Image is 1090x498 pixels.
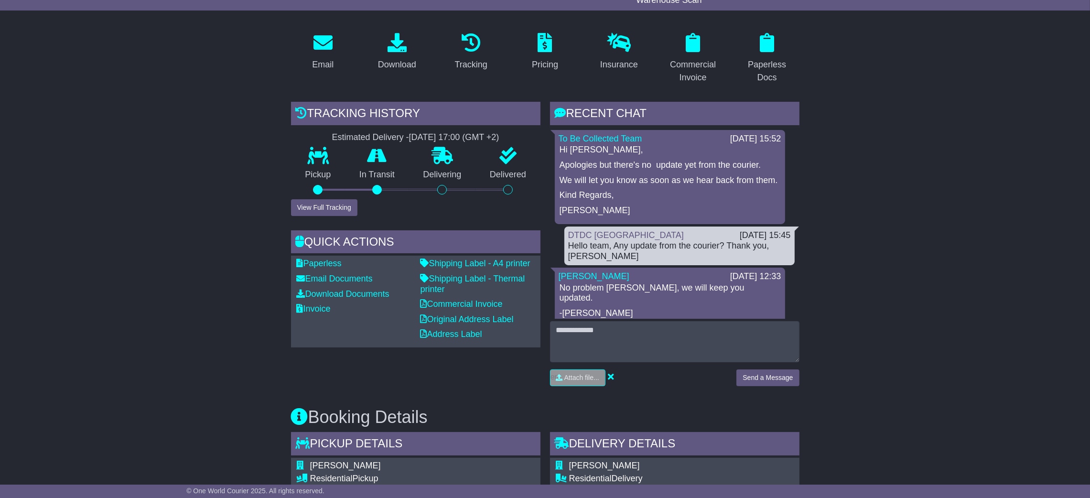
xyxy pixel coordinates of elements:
[291,230,540,256] div: Quick Actions
[560,190,780,201] p: Kind Regards,
[741,58,793,84] div: Paperless Docs
[291,408,799,427] h3: Booking Details
[297,304,331,314] a: Invoice
[594,30,644,75] a: Insurance
[568,241,791,261] div: Hello team, Any update from the courier? Thank you, [PERSON_NAME]
[378,58,416,71] div: Download
[291,170,345,180] p: Pickup
[409,132,499,143] div: [DATE] 17:00 (GMT +2)
[730,134,781,144] div: [DATE] 15:52
[560,206,780,216] p: [PERSON_NAME]
[421,314,514,324] a: Original Address Label
[526,30,564,75] a: Pricing
[661,30,725,87] a: Commercial Invoice
[297,259,342,268] a: Paperless
[291,432,540,458] div: Pickup Details
[297,289,389,299] a: Download Documents
[560,145,780,155] p: Hi [PERSON_NAME],
[421,274,525,294] a: Shipping Label - Thermal printer
[291,199,357,216] button: View Full Tracking
[454,58,487,71] div: Tracking
[310,474,456,484] div: Pickup
[532,58,558,71] div: Pricing
[306,30,340,75] a: Email
[448,30,493,75] a: Tracking
[736,369,799,386] button: Send a Message
[560,283,780,303] p: No problem [PERSON_NAME], we will keep you updated.
[475,170,540,180] p: Delivered
[560,160,780,171] p: Apologies but there's no update yet from the courier.
[310,474,353,483] span: Residential
[372,30,422,75] a: Download
[559,134,642,143] a: To Be Collected Team
[735,30,799,87] a: Paperless Docs
[550,102,799,128] div: RECENT CHAT
[569,474,612,483] span: Residential
[569,474,715,484] div: Delivery
[345,170,409,180] p: In Transit
[569,461,640,470] span: [PERSON_NAME]
[560,175,780,186] p: We will let you know as soon as we hear back from them.
[186,487,324,495] span: © One World Courier 2025. All rights reserved.
[550,432,799,458] div: Delivery Details
[310,461,381,470] span: [PERSON_NAME]
[421,329,482,339] a: Address Label
[297,274,373,283] a: Email Documents
[568,230,684,240] a: DTDC [GEOGRAPHIC_DATA]
[667,58,719,84] div: Commercial Invoice
[291,102,540,128] div: Tracking history
[740,230,791,241] div: [DATE] 15:45
[291,132,540,143] div: Estimated Delivery -
[559,271,629,281] a: [PERSON_NAME]
[600,58,638,71] div: Insurance
[560,308,780,319] p: -[PERSON_NAME]
[421,259,530,268] a: Shipping Label - A4 printer
[421,299,503,309] a: Commercial Invoice
[409,170,476,180] p: Delivering
[730,271,781,282] div: [DATE] 12:33
[312,58,334,71] div: Email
